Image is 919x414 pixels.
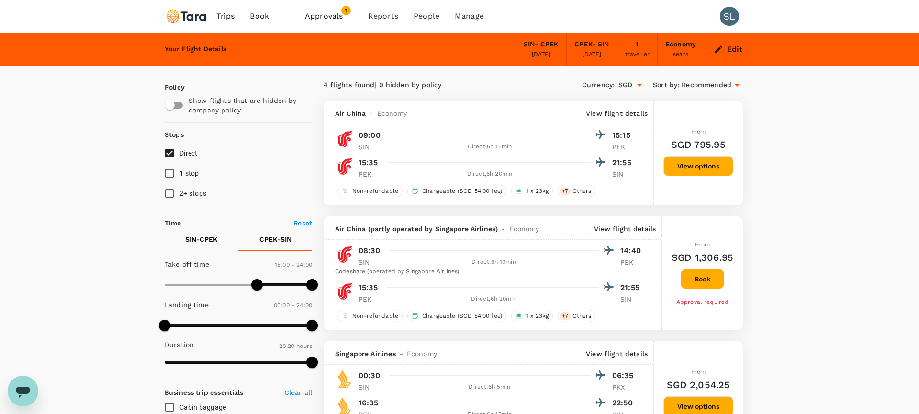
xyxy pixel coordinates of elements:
div: SIN - CPEK [524,39,559,50]
img: CA [335,245,354,264]
div: 4 flights found | 0 hidden by policy [324,80,533,90]
span: Recommended [682,80,731,90]
span: Trips [216,11,235,22]
span: - [366,109,377,118]
div: traveller [625,50,650,59]
img: SQ [335,369,354,389]
h6: SGD 2,054.25 [667,377,730,392]
p: SIN [359,382,382,392]
div: Direct , 6h 20min [388,169,591,179]
span: Book [250,11,269,22]
span: - [498,224,509,234]
span: + 7 [560,187,570,195]
span: 1 x 23kg [522,312,552,320]
span: 1 [341,6,351,15]
p: SIN [620,294,644,304]
img: CA [335,281,354,301]
span: People [414,11,439,22]
div: Non-refundable [337,185,403,197]
p: 15:35 [359,157,378,168]
span: - [396,349,407,358]
strong: Stops [165,131,184,138]
p: 16:35 [359,397,378,409]
span: 15:00 - 24:00 [275,261,312,268]
p: 00:30 [359,370,380,381]
p: Landing time [165,300,209,310]
span: Non-refundable [348,187,402,195]
p: CPEK - SIN [259,235,291,244]
p: SIN [359,142,382,152]
span: From [691,369,706,375]
div: Changeable (SGD 54.00 fee) [407,185,506,197]
span: Manage [455,11,484,22]
span: From [691,128,706,135]
span: Air China (partly operated by Singapore Airlines) [335,224,498,234]
p: Show flights that are hidden by company policy [189,96,305,115]
span: Direct [179,149,198,157]
button: View options [663,156,733,176]
strong: Business trip essentials [165,389,244,396]
h6: SGD 795.95 [671,137,726,152]
span: 1 stop [179,169,199,177]
div: seats [673,50,688,59]
span: Cabin baggage [179,403,226,411]
p: 22:50 [612,397,636,409]
span: Economy [407,349,437,358]
div: SL [720,7,739,26]
span: Economy [509,224,539,234]
p: PEK [620,257,644,267]
span: Economy [377,109,407,118]
p: PKX [612,382,636,392]
p: Clear all [284,388,312,397]
div: Codeshare (operated by Singapore Airlines) [335,267,644,277]
span: Non-refundable [348,312,402,320]
p: View flight details [594,224,656,234]
button: Book [681,269,724,289]
p: 09:00 [359,130,381,141]
div: [DATE] [532,50,551,59]
div: 1 [636,39,639,50]
p: 15:35 [359,282,378,293]
p: 15:15 [612,130,636,141]
button: Edit [712,42,746,57]
div: 1 x 23kg [511,185,553,197]
img: Tara Climate Ltd [165,6,209,27]
p: PEK [612,142,636,152]
p: Reset [293,218,312,228]
div: Direct , 6h 15min [388,142,591,152]
p: SIN [612,169,636,179]
span: From [695,241,710,248]
p: SIN [359,257,382,267]
div: Direct , 6h 5min [388,382,591,392]
div: Direct , 6h 20min [388,294,599,304]
span: Approval required [676,299,729,305]
div: [DATE] [582,50,601,59]
p: SIN - CPEK [185,235,218,244]
p: 21:55 [620,282,644,293]
p: View flight details [586,349,648,358]
p: View flight details [586,109,648,118]
h6: SGD 1,306.95 [672,250,733,265]
span: + 7 [560,312,570,320]
img: CA [335,157,354,176]
div: 1 x 23kg [511,310,553,322]
div: Non-refundable [337,310,403,322]
iframe: Button to launch messaging window [8,376,38,406]
span: Currency : [582,80,615,90]
span: Others [569,312,595,320]
span: 2+ stops [179,190,206,197]
span: 00:00 - 24:00 [274,302,312,309]
div: Changeable (SGD 54.00 fee) [407,310,506,322]
p: 21:55 [612,157,636,168]
p: 08:30 [359,245,380,257]
p: Take off time [165,259,209,269]
p: Policy [165,82,173,92]
span: Sort by : [653,80,679,90]
span: 20.20 hours [279,343,312,349]
div: +7Others [558,185,595,197]
div: CPEK - SIN [574,39,609,50]
p: PEK [359,169,382,179]
span: Air China [335,109,366,118]
p: PEK [359,294,382,304]
p: Time [165,218,181,228]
